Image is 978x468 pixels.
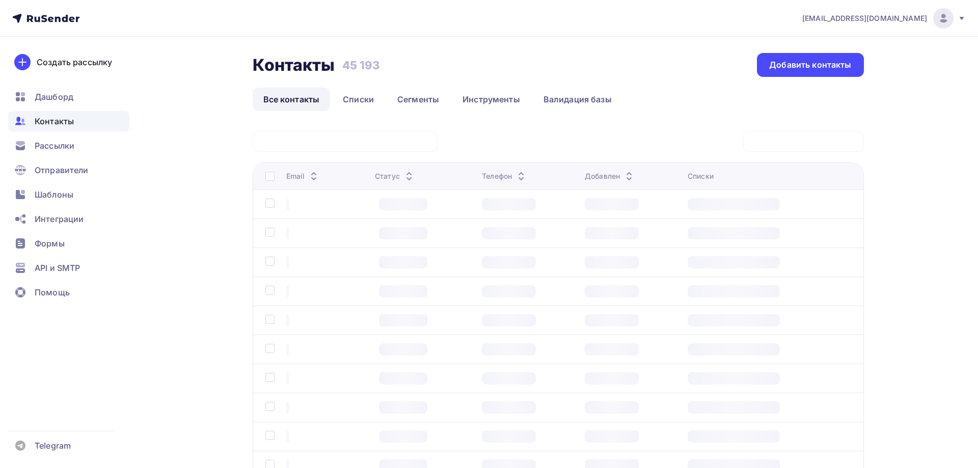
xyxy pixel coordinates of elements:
a: Все контакты [253,88,331,111]
span: Помощь [35,286,70,298]
h2: Контакты [253,55,335,75]
div: Добавить контакты [769,59,851,71]
a: Сегменты [387,88,450,111]
span: Отправители [35,164,89,176]
div: Email [286,171,320,181]
div: Добавлен [585,171,635,181]
span: API и SMTP [35,262,80,274]
div: Списки [688,171,714,181]
a: Шаблоны [8,184,129,205]
a: Отправители [8,160,129,180]
span: Шаблоны [35,188,73,201]
div: Статус [375,171,415,181]
div: Создать рассылку [37,56,112,68]
a: Инструменты [452,88,531,111]
span: Интеграции [35,213,84,225]
span: [EMAIL_ADDRESS][DOMAIN_NAME] [802,13,927,23]
span: Формы [35,237,65,250]
a: Формы [8,233,129,254]
a: Рассылки [8,135,129,156]
a: [EMAIL_ADDRESS][DOMAIN_NAME] [802,8,966,29]
a: Контакты [8,111,129,131]
span: Дашборд [35,91,73,103]
span: Telegram [35,439,71,452]
div: Телефон [482,171,527,181]
a: Списки [332,88,385,111]
a: Валидация базы [533,88,622,111]
a: Дашборд [8,87,129,107]
span: Контакты [35,115,74,127]
span: Рассылки [35,140,74,152]
h3: 45 193 [342,58,380,72]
